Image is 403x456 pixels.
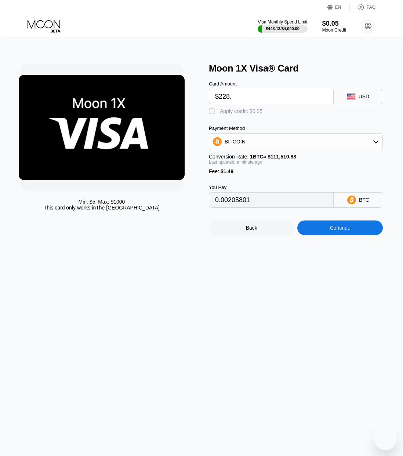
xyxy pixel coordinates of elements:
input: $0.00 [215,89,327,104]
div: $0.05Moon Credit [322,20,346,33]
div: Back [246,225,257,231]
iframe: Button to launch messaging window [374,427,397,450]
div: Last updated: a minute ago [209,160,383,165]
div: BITCOIN [225,139,246,145]
div: Back [209,220,294,235]
div: BTC [359,197,369,203]
div: Continue [297,220,382,235]
div: EN [335,5,341,10]
div: This card only works in The [GEOGRAPHIC_DATA] [44,205,160,211]
div:  [209,108,216,115]
div: Moon Credit [322,28,346,33]
div: USD [359,94,370,99]
div: FAQ [367,5,375,10]
div: BITCOIN [209,134,382,149]
span: 1 BTC ≈ $111,510.88 [250,154,296,160]
div: Card Amount [209,81,334,87]
div: Visa Monthly Spend Limit [258,19,307,25]
div: You Pay [209,185,334,190]
div: Conversion Rate: [209,154,383,160]
div: EN [327,4,350,11]
div: Apply credit: $0.05 [220,108,262,114]
div: Visa Monthly Spend Limit$443.13/$4,000.00 [258,19,307,33]
div: Continue [330,225,351,231]
div: Fee : [209,168,383,174]
div: Min: $ 5 , Max: $ 1000 [79,199,125,205]
span: $1.49 [221,168,233,174]
div: Moon 1X Visa® Card [209,63,390,74]
div: $443.13 / $4,000.00 [266,26,299,31]
div: $0.05 [322,20,346,28]
div: FAQ [350,4,375,11]
div: Payment Method [209,125,383,131]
